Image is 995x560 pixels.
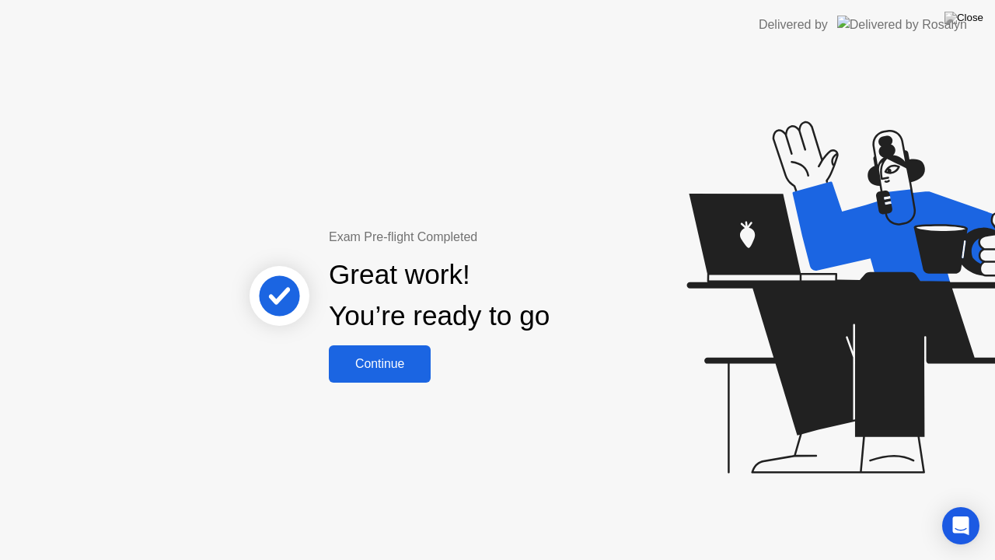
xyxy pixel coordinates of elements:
div: Exam Pre-flight Completed [329,228,650,247]
button: Continue [329,345,431,383]
div: Open Intercom Messenger [942,507,979,544]
div: Great work! You’re ready to go [329,254,550,337]
img: Delivered by Rosalyn [837,16,967,33]
div: Delivered by [759,16,828,34]
div: Continue [333,357,426,371]
img: Close [944,12,983,24]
